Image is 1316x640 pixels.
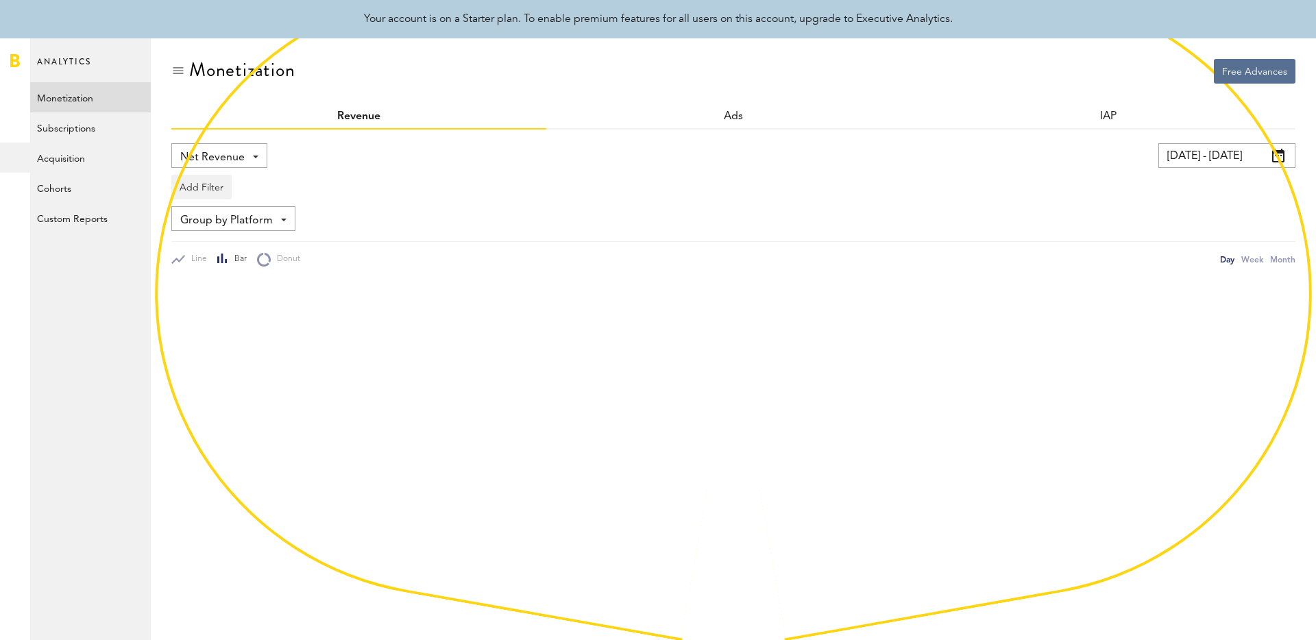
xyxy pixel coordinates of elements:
[30,112,151,143] a: Subscriptions
[724,111,743,122] a: Ads
[180,146,245,169] span: Net Revenue
[37,53,91,82] span: Analytics
[364,11,953,27] div: Your account is on a Starter plan. To enable premium features for all users on this account, upgr...
[30,143,151,173] a: Acquisition
[171,175,232,199] button: Add Filter
[228,254,247,265] span: Bar
[1241,252,1263,267] div: Week
[337,111,380,122] a: Revenue
[1100,111,1117,122] a: IAP
[1270,252,1295,267] div: Month
[1220,252,1234,267] div: Day
[30,173,151,203] a: Cohorts
[1214,59,1295,84] button: Free Advances
[30,82,151,112] a: Monetization
[185,254,207,265] span: Line
[271,254,300,265] span: Donut
[180,209,273,232] span: Group by Platform
[30,203,151,233] a: Custom Reports
[189,59,295,81] div: Monetization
